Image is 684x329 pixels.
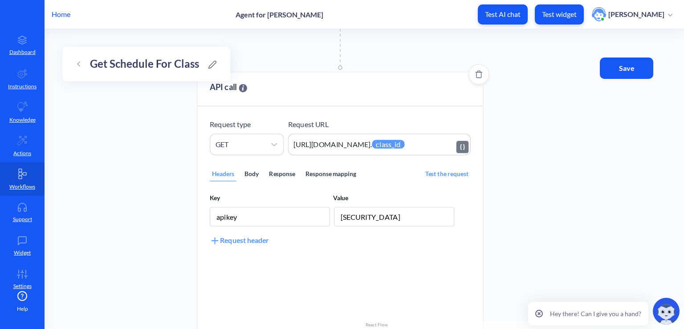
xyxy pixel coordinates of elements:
[90,58,199,70] h3: Get Schedule For Class
[542,10,577,19] p: Test widget
[9,183,35,191] p: Workflows
[216,139,229,150] div: GET
[288,119,471,130] p: Request URL
[303,168,358,181] div: Response mapping
[423,168,471,181] div: Test the request
[592,7,606,21] img: user photo
[468,64,489,85] button: Delete
[14,249,31,257] p: Widget
[587,6,677,22] button: user photo[PERSON_NAME]
[13,149,31,157] p: Actions
[52,9,70,20] p: Home
[288,134,471,155] textarea: https://[DOMAIN_NAME]/rest/v1/schedule?class_id=eq.{{class_id}}
[606,63,647,73] span: Save
[17,305,28,313] span: Help
[210,168,236,181] div: Headers
[9,48,36,56] p: Dashboard
[9,116,36,124] p: Knowledge
[210,234,269,246] div: Request header
[550,309,641,318] p: Hey there! Can I give you a hand?
[366,322,388,327] a: React Flow attribution
[210,119,284,130] p: Request type
[210,81,247,94] span: API call
[236,10,323,19] p: Agent for [PERSON_NAME]
[13,215,32,223] p: Support
[478,4,528,25] button: Test AI chat
[210,193,333,203] span: Key
[485,10,521,19] p: Test AI chat
[600,58,653,79] button: Save
[535,4,584,25] button: Test widget
[608,9,664,19] p: [PERSON_NAME]
[334,207,454,226] input: Value
[210,207,330,226] input: Key
[653,298,680,325] img: copilot-icon.svg
[13,282,32,290] p: Settings
[8,82,37,90] p: Instructions
[243,168,261,181] div: Body
[333,193,456,203] span: Value
[267,168,297,181] div: Response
